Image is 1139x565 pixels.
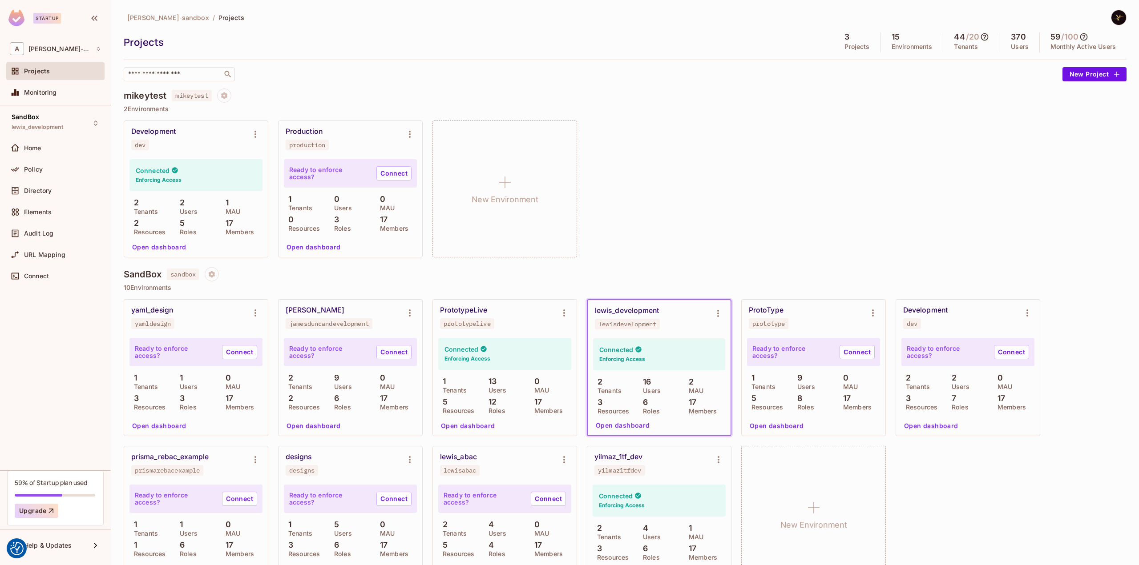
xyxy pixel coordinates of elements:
[284,204,312,212] p: Tenants
[24,144,41,152] span: Home
[175,541,185,549] p: 6
[440,453,477,461] div: lewis_abac
[907,345,987,359] p: Ready to enforce access?
[844,32,849,41] h5: 3
[839,383,858,390] p: MAU
[129,419,190,433] button: Open dashboard
[330,373,339,382] p: 9
[484,377,497,386] p: 13
[438,407,474,414] p: Resources
[684,408,717,415] p: Members
[246,304,264,322] button: Environment settings
[947,383,969,390] p: Users
[129,404,166,411] p: Resources
[284,215,294,224] p: 0
[892,43,933,50] p: Environments
[284,383,312,390] p: Tenants
[444,320,491,327] div: prototypelive
[555,304,573,322] button: Environment settings
[864,304,882,322] button: Environment settings
[530,397,542,406] p: 17
[684,544,696,553] p: 17
[131,127,176,136] div: Development
[638,524,648,533] p: 4
[135,345,215,359] p: Ready to enforce access?
[376,383,395,390] p: MAU
[221,208,240,215] p: MAU
[246,125,264,143] button: Environment settings
[221,530,240,537] p: MAU
[330,383,352,390] p: Users
[10,542,24,555] img: Revisit consent button
[1061,32,1078,41] h5: / 100
[175,219,185,228] p: 5
[901,383,930,390] p: Tenants
[438,520,448,529] p: 2
[376,225,408,232] p: Members
[752,320,785,327] div: prototype
[129,520,137,529] p: 1
[901,373,911,382] p: 2
[330,404,351,411] p: Roles
[947,404,969,411] p: Roles
[218,13,244,22] span: Projects
[124,284,1127,291] p: 10 Environments
[484,387,506,394] p: Users
[284,195,291,204] p: 1
[33,13,61,24] div: Startup
[10,542,24,555] button: Consent Preferences
[593,387,622,394] p: Tenants
[129,550,166,557] p: Resources
[376,204,395,212] p: MAU
[438,541,448,549] p: 5
[484,541,494,549] p: 4
[438,397,448,406] p: 5
[376,541,388,549] p: 17
[124,105,1127,112] p: 2 Environments
[221,228,254,236] p: Members
[530,377,540,386] p: 0
[1111,10,1126,25] img: Yilmaz Alizadeh
[284,520,291,529] p: 1
[530,407,563,414] p: Members
[283,419,344,433] button: Open dashboard
[286,306,344,315] div: [PERSON_NAME]
[24,251,65,258] span: URL Mapping
[10,42,24,55] span: A
[747,404,783,411] p: Resources
[289,467,315,474] div: designs
[284,394,293,403] p: 2
[28,45,91,52] span: Workspace: alex-trustflight-sandbox
[746,419,808,433] button: Open dashboard
[993,373,1003,382] p: 0
[24,89,57,96] span: Monitoring
[1050,43,1116,50] p: Monthly Active Users
[638,387,661,394] p: Users
[175,394,185,403] p: 3
[222,492,257,506] a: Connect
[129,394,139,403] p: 3
[903,306,948,315] div: Development
[994,345,1029,359] a: Connect
[598,321,656,328] div: lewisdevelopment
[221,373,231,382] p: 0
[24,230,53,237] span: Audit Log
[284,550,320,557] p: Resources
[136,176,182,184] h6: Enforcing Access
[684,554,717,561] p: Members
[752,345,832,359] p: Ready to enforce access?
[221,550,254,557] p: Members
[131,306,173,315] div: yaml_design
[684,387,703,394] p: MAU
[8,10,24,26] img: SReyMgAAAABJRU5ErkJggg==
[330,541,339,549] p: 6
[286,453,312,461] div: designs
[901,419,962,433] button: Open dashboard
[593,398,602,407] p: 3
[24,166,43,173] span: Policy
[993,404,1026,411] p: Members
[530,387,549,394] p: MAU
[638,377,651,386] p: 16
[205,272,219,280] span: Project settings
[135,467,200,474] div: prismarebacexample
